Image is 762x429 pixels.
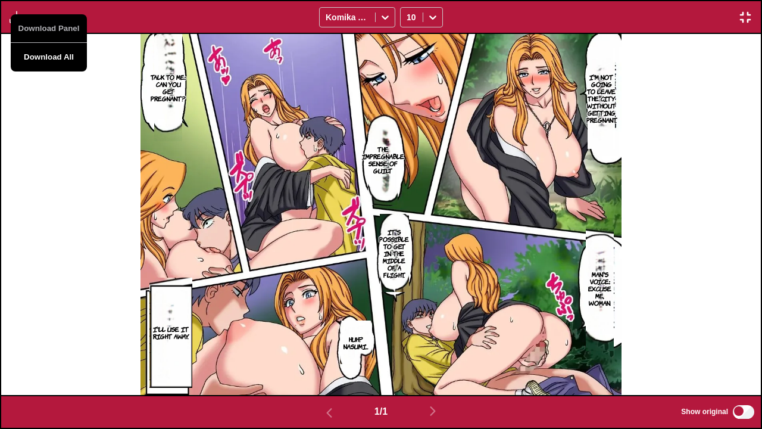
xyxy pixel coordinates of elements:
[340,333,371,352] p: Huh? Nasumi...
[140,34,622,395] img: Manga Panel
[11,14,87,43] button: Download Panel
[586,268,614,309] p: Man's Voice: Excuse me, woman.
[10,10,24,24] img: Download translated images
[681,408,728,416] span: Show original
[426,404,440,418] img: Next page
[374,406,388,417] span: 1 / 1
[148,71,188,104] p: Talk to me: Can you get pregnant?
[322,406,336,420] img: Previous page
[11,43,87,71] button: Download All
[733,405,754,419] input: Show original
[149,323,192,342] p: I'll use it right away.
[360,143,407,176] p: The impregnable sense of guilt
[584,71,619,126] p: I'm not going to leave the city without getting pregnant.
[377,226,411,281] p: It's possible to get in the middle of a flight.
